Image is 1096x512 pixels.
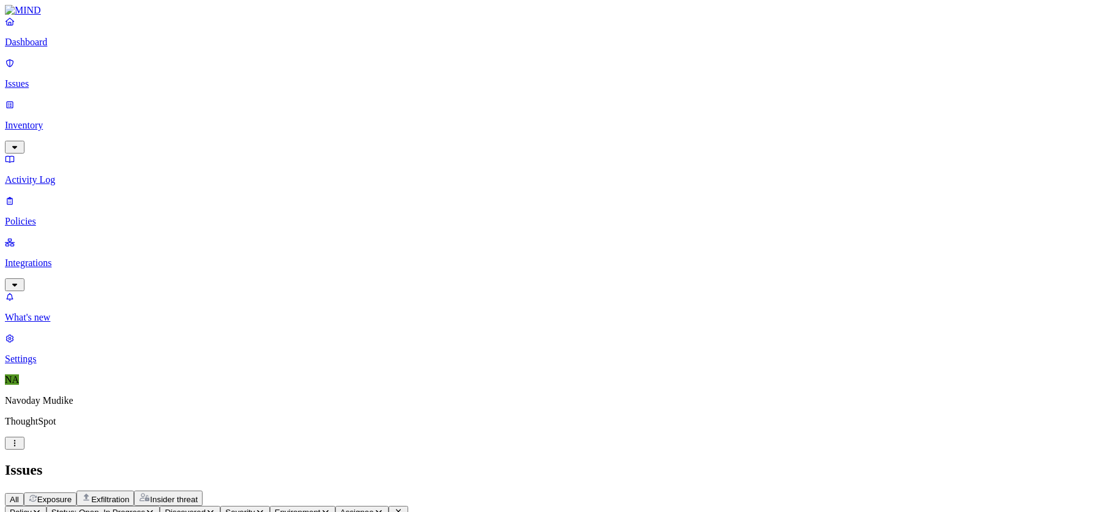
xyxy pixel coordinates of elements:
[5,5,41,16] img: MIND
[5,58,1091,89] a: Issues
[5,258,1091,269] p: Integrations
[91,495,129,504] span: Exfiltration
[5,216,1091,227] p: Policies
[37,495,72,504] span: Exposure
[5,312,1091,323] p: What's new
[5,374,19,385] span: NA
[5,174,1091,185] p: Activity Log
[5,291,1091,323] a: What's new
[5,16,1091,48] a: Dashboard
[5,416,1091,427] p: ThoughtSpot
[5,99,1091,152] a: Inventory
[5,5,1091,16] a: MIND
[5,462,1091,478] h2: Issues
[5,354,1091,365] p: Settings
[150,495,198,504] span: Insider threat
[5,395,1091,406] p: Navoday Mudike
[5,154,1091,185] a: Activity Log
[5,195,1091,227] a: Policies
[5,120,1091,131] p: Inventory
[5,333,1091,365] a: Settings
[5,237,1091,289] a: Integrations
[5,78,1091,89] p: Issues
[10,495,19,504] span: All
[5,37,1091,48] p: Dashboard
